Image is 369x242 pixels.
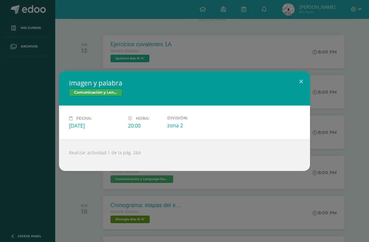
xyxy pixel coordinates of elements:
span: Fecha: [76,116,92,121]
div: Realizar actividad 1 de la pág. 264 [59,139,310,171]
div: [DATE] [69,122,123,129]
div: zona 2 [167,122,221,129]
span: Comunicación y Lenguage Bas III [69,89,122,96]
span: Hora: [136,116,149,121]
h2: Imagen y palabra [69,79,300,87]
button: Close (Esc) [292,71,310,92]
div: 20:00 [128,122,162,129]
label: División: [167,116,221,120]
